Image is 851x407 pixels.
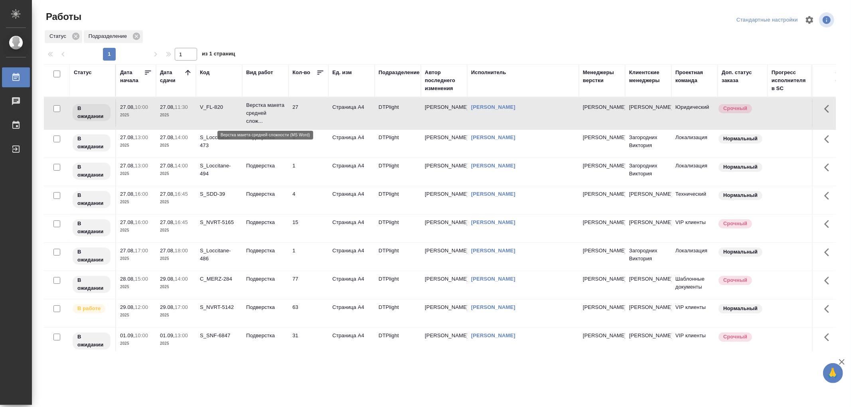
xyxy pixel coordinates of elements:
[421,186,467,214] td: [PERSON_NAME]
[288,328,328,356] td: 31
[819,271,839,290] button: Здесь прячутся важные кнопки
[375,99,421,127] td: DTPlight
[332,69,352,77] div: Ед. изм
[44,10,81,23] span: Работы
[723,163,758,171] p: Нормальный
[471,191,515,197] a: [PERSON_NAME]
[160,163,175,169] p: 27.08,
[471,134,515,140] a: [PERSON_NAME]
[819,243,839,262] button: Здесь прячутся важные кнопки
[135,191,148,197] p: 16:00
[826,365,840,381] span: 🙏
[421,99,467,127] td: [PERSON_NAME]
[120,142,152,149] p: 2025
[625,299,671,327] td: [PERSON_NAME]
[120,340,152,348] p: 2025
[160,311,192,319] p: 2025
[723,305,758,313] p: Нормальный
[77,248,106,264] p: В ожидании
[819,328,839,347] button: Здесь прячутся важные кнопки
[375,158,421,186] td: DTPlight
[625,271,671,299] td: [PERSON_NAME]
[120,311,152,319] p: 2025
[120,170,152,178] p: 2025
[77,104,106,120] p: В ожидании
[625,243,671,271] td: Загородних Виктория
[421,328,467,356] td: [PERSON_NAME]
[135,104,148,110] p: 10:00
[583,69,621,85] div: Менеджеры верстки
[471,248,515,254] a: [PERSON_NAME]
[246,275,284,283] p: Подверстка
[375,130,421,157] td: DTPlight
[160,255,192,263] p: 2025
[328,328,375,356] td: Страница А4
[288,214,328,242] td: 15
[772,69,808,92] div: Прогресс исполнителя в SC
[471,163,515,169] a: [PERSON_NAME]
[819,299,839,319] button: Здесь прячутся важные кнопки
[819,99,839,118] button: Здесь прячутся важные кнопки
[800,10,819,29] span: Настроить таблицу
[160,226,192,234] p: 2025
[246,332,284,340] p: Подверстка
[120,111,152,119] p: 2025
[120,198,152,206] p: 2025
[200,190,238,198] div: S_SDD-39
[246,101,284,125] p: Верстка макета средней слож...
[49,32,69,40] p: Статус
[175,134,188,140] p: 14:00
[120,134,135,140] p: 27.08,
[819,186,839,205] button: Здесь прячутся важные кнопки
[200,303,238,311] div: S_NVRT-5142
[160,69,184,85] div: Дата сдачи
[375,299,421,327] td: DTPlight
[246,69,273,77] div: Вид работ
[175,332,188,338] p: 13:00
[421,158,467,186] td: [PERSON_NAME]
[200,134,238,149] div: S_Loccitane-473
[135,332,148,338] p: 10:00
[160,104,175,110] p: 27.08,
[471,304,515,310] a: [PERSON_NAME]
[819,158,839,177] button: Здесь прячутся важные кнопки
[328,186,375,214] td: Страница А4
[735,14,800,26] div: split button
[375,186,421,214] td: DTPlight
[160,134,175,140] p: 27.08,
[671,130,718,157] td: Локализация
[200,103,238,111] div: V_FL-820
[160,276,175,282] p: 29.08,
[375,328,421,356] td: DTPlight
[72,190,111,209] div: Исполнитель назначен, приступать к работе пока рано
[175,219,188,225] p: 16:45
[723,104,747,112] p: Срочный
[77,305,101,313] p: В работе
[379,69,420,77] div: Подразделение
[120,191,135,197] p: 27.08,
[421,214,467,242] td: [PERSON_NAME]
[246,134,284,142] p: Подверстка
[120,163,135,169] p: 27.08,
[160,304,175,310] p: 29.08,
[625,158,671,186] td: Загородних Виктория
[288,186,328,214] td: 4
[160,219,175,225] p: 27.08,
[175,304,188,310] p: 17:00
[375,214,421,242] td: DTPlight
[135,134,148,140] p: 13:00
[84,30,143,43] div: Подразделение
[328,158,375,186] td: Страница А4
[200,332,238,340] div: S_SNF-6847
[823,363,843,383] button: 🙏
[246,218,284,226] p: Подверстка
[202,49,235,61] span: из 1 страниц
[471,69,506,77] div: Исполнитель
[135,219,148,225] p: 16:00
[625,214,671,242] td: [PERSON_NAME]
[45,30,82,43] div: Статус
[200,69,209,77] div: Код
[583,103,621,111] p: [PERSON_NAME]
[288,299,328,327] td: 63
[120,332,135,338] p: 01.09,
